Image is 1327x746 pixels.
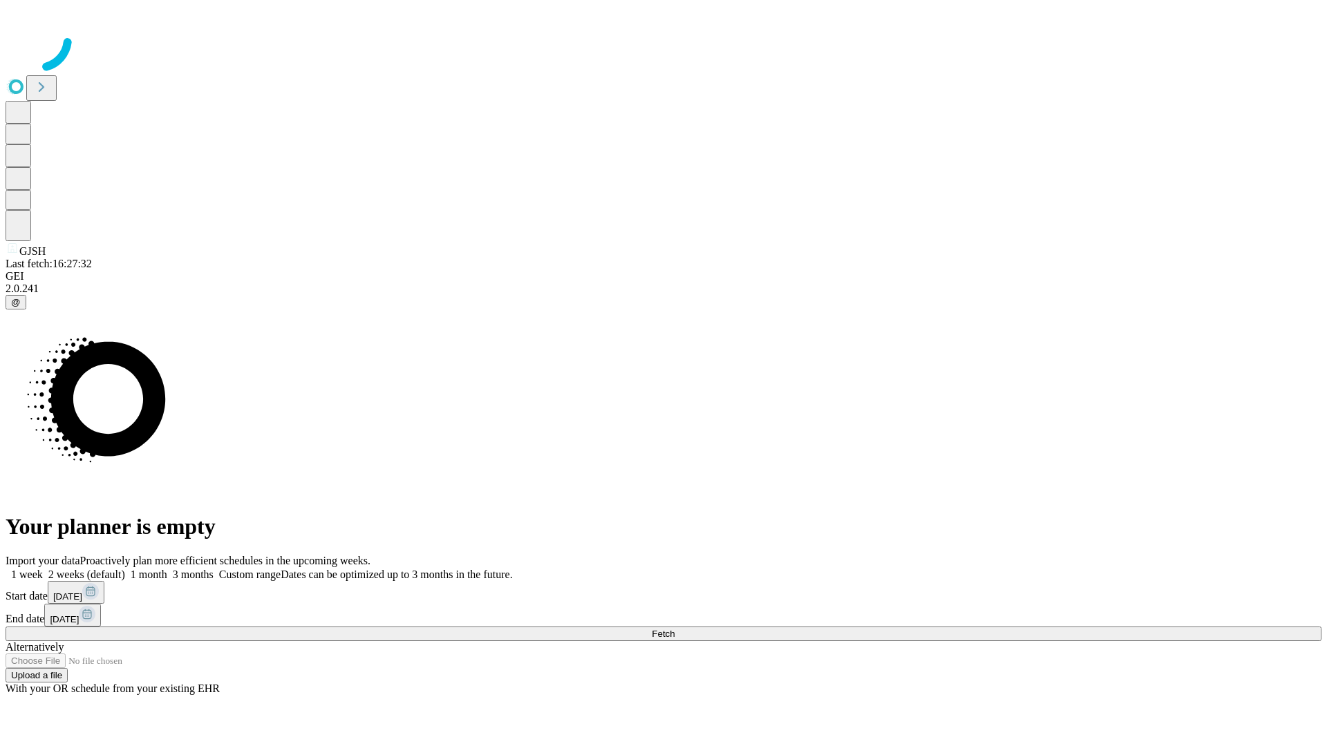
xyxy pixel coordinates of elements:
[19,245,46,257] span: GJSH
[6,581,1321,604] div: Start date
[173,568,214,580] span: 3 months
[6,283,1321,295] div: 2.0.241
[6,641,64,653] span: Alternatively
[6,514,1321,539] h1: Your planner is empty
[48,581,104,604] button: [DATE]
[281,568,512,580] span: Dates can be optimized up to 3 months in the future.
[11,568,43,580] span: 1 week
[652,629,675,639] span: Fetch
[131,568,167,580] span: 1 month
[6,270,1321,283] div: GEI
[11,297,21,307] span: @
[6,295,26,309] button: @
[6,668,68,682] button: Upload a file
[50,614,79,624] span: [DATE]
[80,555,370,566] span: Proactively plan more efficient schedules in the upcoming weeks.
[6,604,1321,627] div: End date
[6,258,92,269] span: Last fetch: 16:27:32
[6,682,220,694] span: With your OR schedule from your existing EHR
[6,627,1321,641] button: Fetch
[53,591,82,602] span: [DATE]
[6,555,80,566] span: Import your data
[44,604,101,627] button: [DATE]
[219,568,281,580] span: Custom range
[48,568,125,580] span: 2 weeks (default)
